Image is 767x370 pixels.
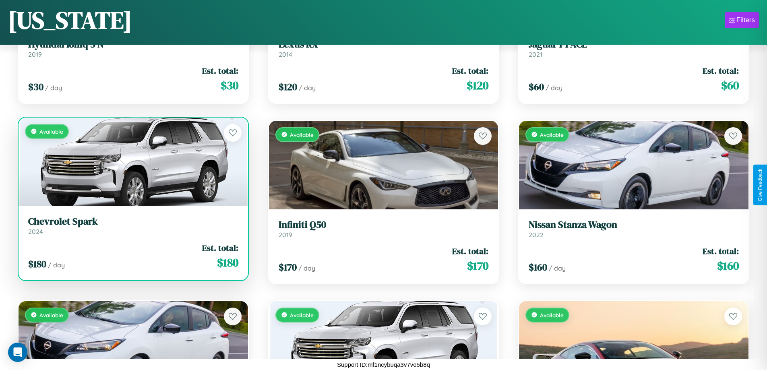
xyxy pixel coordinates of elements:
span: Est. total: [202,242,238,254]
span: 2022 [529,231,544,239]
span: $ 180 [28,257,46,271]
span: $ 30 [221,77,238,93]
a: Hyundai Ioniq 5 N2019 [28,39,238,58]
p: Support ID: mf1ncybuqa3v7vo5b8q [337,359,430,370]
span: Available [290,131,314,138]
span: $ 60 [529,80,544,93]
button: Filters [725,12,759,28]
h1: [US_STATE] [8,4,132,37]
span: Available [39,128,63,135]
span: $ 170 [279,260,297,274]
span: $ 120 [467,77,488,93]
span: $ 170 [467,258,488,274]
span: Est. total: [703,65,739,76]
span: $ 160 [529,260,547,274]
span: Est. total: [202,65,238,76]
span: 2019 [28,50,42,58]
div: Give Feedback [757,169,763,201]
div: Filters [736,16,755,24]
h3: Jaguar I-PACE [529,39,739,50]
span: / day [549,264,566,272]
h3: Nissan Stanza Wagon [529,219,739,231]
span: Available [540,131,564,138]
h3: Chevrolet Spark [28,216,238,227]
a: Jaguar I-PACE2021 [529,39,739,58]
span: $ 60 [721,77,739,93]
span: / day [299,84,316,92]
a: Chevrolet Spark2024 [28,216,238,236]
span: Est. total: [452,245,488,257]
span: $ 120 [279,80,297,93]
span: $ 30 [28,80,43,93]
span: Available [290,312,314,318]
a: Infiniti Q502019 [279,219,489,239]
div: Open Intercom Messenger [8,343,27,362]
span: 2014 [279,50,292,58]
span: / day [45,84,62,92]
span: / day [546,84,562,92]
span: 2024 [28,227,43,236]
span: Available [39,312,63,318]
span: Available [540,312,564,318]
h3: Infiniti Q50 [279,219,489,231]
span: Est. total: [452,65,488,76]
span: Est. total: [703,245,739,257]
a: Lexus RX2014 [279,39,489,58]
span: 2021 [529,50,542,58]
h3: Lexus RX [279,39,489,50]
span: $ 160 [717,258,739,274]
h3: Hyundai Ioniq 5 N [28,39,238,50]
span: / day [48,261,65,269]
span: / day [298,264,315,272]
span: $ 180 [217,254,238,271]
a: Nissan Stanza Wagon2022 [529,219,739,239]
span: 2019 [279,231,292,239]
